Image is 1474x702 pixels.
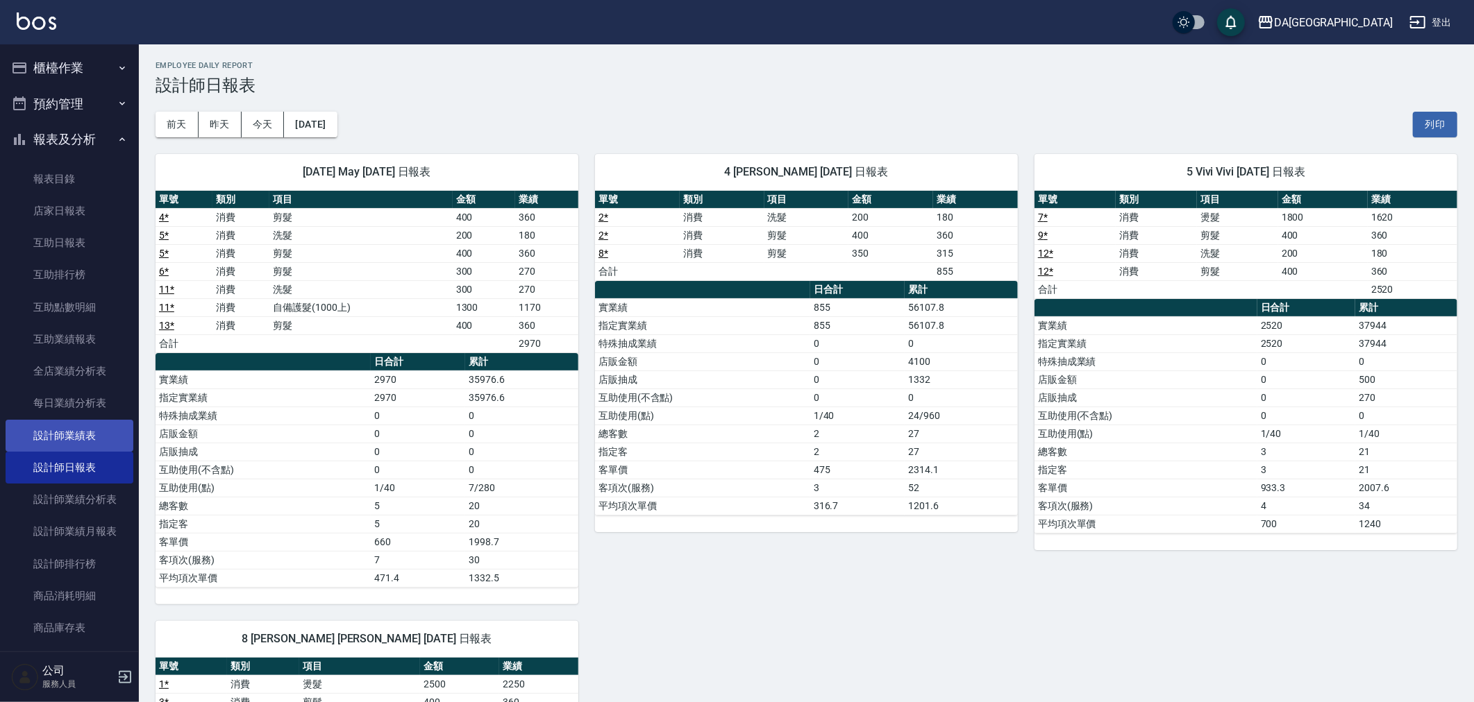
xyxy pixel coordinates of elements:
[810,352,905,370] td: 0
[6,483,133,515] a: 設計師業績分析表
[156,353,578,588] table: a dense table
[1035,443,1257,461] td: 總客數
[371,497,466,515] td: 5
[1035,191,1116,209] th: 單號
[1197,191,1278,209] th: 項目
[465,479,578,497] td: 7/280
[1257,515,1356,533] td: 700
[1257,497,1356,515] td: 4
[269,226,452,244] td: 洗髮
[595,443,810,461] td: 指定客
[453,298,516,316] td: 1300
[212,262,269,280] td: 消費
[299,658,420,676] th: 項目
[905,352,1018,370] td: 4100
[269,298,452,316] td: 自備護髮(1000上)
[1355,443,1457,461] td: 21
[420,675,499,693] td: 2500
[371,551,466,569] td: 7
[515,316,578,334] td: 360
[1278,226,1368,244] td: 400
[933,191,1018,209] th: 業績
[1116,262,1197,280] td: 消費
[764,208,849,226] td: 洗髮
[269,316,452,334] td: 剪髮
[371,443,466,461] td: 0
[212,191,269,209] th: 類別
[156,569,371,587] td: 平均項次單價
[1355,316,1457,334] td: 37944
[371,461,466,479] td: 0
[284,112,337,137] button: [DATE]
[515,298,578,316] td: 1170
[227,658,299,676] th: 類別
[465,425,578,443] td: 0
[810,406,905,425] td: 1/40
[156,370,371,388] td: 實業績
[810,316,905,334] td: 855
[1355,461,1457,479] td: 21
[453,262,516,280] td: 300
[1257,425,1356,443] td: 1/40
[1035,316,1257,334] td: 實業績
[595,352,810,370] td: 店販金額
[212,244,269,262] td: 消費
[6,420,133,452] a: 設計師業績表
[371,388,466,406] td: 2970
[1035,425,1257,443] td: 互助使用(點)
[1274,14,1393,31] div: DA[GEOGRAPHIC_DATA]
[269,244,452,262] td: 剪髮
[156,461,371,479] td: 互助使用(不含點)
[680,226,764,244] td: 消費
[595,316,810,334] td: 指定實業績
[465,370,578,388] td: 35976.6
[156,112,199,137] button: 前天
[848,191,933,209] th: 金額
[1368,262,1457,280] td: 360
[1116,191,1197,209] th: 類別
[933,262,1018,280] td: 855
[595,334,810,352] td: 特殊抽成業績
[905,298,1018,316] td: 56107.8
[299,675,420,693] td: 燙髮
[1368,280,1457,298] td: 2520
[810,479,905,497] td: 3
[371,569,466,587] td: 471.4
[595,262,680,280] td: 合計
[1197,244,1278,262] td: 洗髮
[453,191,516,209] th: 金額
[1355,352,1457,370] td: 0
[499,675,578,693] td: 2250
[1355,479,1457,497] td: 2007.6
[269,208,452,226] td: 剪髮
[453,280,516,298] td: 300
[156,388,371,406] td: 指定實業績
[465,551,578,569] td: 30
[453,226,516,244] td: 200
[595,388,810,406] td: 互助使用(不含點)
[595,479,810,497] td: 客項次(服務)
[810,370,905,388] td: 0
[905,334,1018,352] td: 0
[848,208,933,226] td: 200
[1116,244,1197,262] td: 消費
[810,281,905,299] th: 日合計
[6,86,133,122] button: 預約管理
[1355,370,1457,388] td: 500
[1413,112,1457,137] button: 列印
[810,334,905,352] td: 0
[156,334,212,352] td: 合計
[156,406,371,425] td: 特殊抽成業績
[515,191,578,209] th: 業績
[156,61,1457,70] h2: Employee Daily Report
[1368,226,1457,244] td: 360
[465,388,578,406] td: 35976.6
[515,244,578,262] td: 360
[1035,388,1257,406] td: 店販抽成
[371,370,466,388] td: 2970
[6,323,133,355] a: 互助業績報表
[1368,208,1457,226] td: 1620
[156,443,371,461] td: 店販抽成
[269,191,452,209] th: 項目
[465,461,578,479] td: 0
